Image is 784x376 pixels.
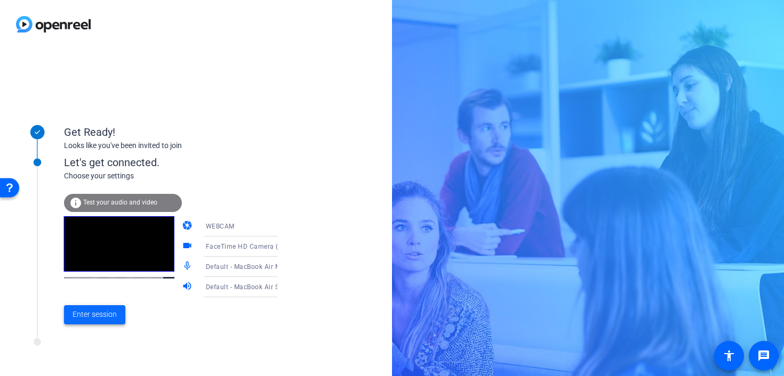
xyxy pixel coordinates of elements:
button: Enter session [64,305,125,324]
div: Let's get connected. [64,154,299,170]
mat-icon: message [757,349,770,362]
span: Default - MacBook Air Speakers (Built-in) [206,282,332,291]
span: WEBCAM [206,223,235,230]
div: Looks like you've been invited to join [64,140,277,151]
span: Default - MacBook Air Microphone (Built-in) [206,262,341,271]
span: Enter session [73,309,117,320]
span: Test your audio and video [83,199,157,206]
div: Get Ready! [64,124,277,140]
mat-icon: videocam [182,240,195,253]
div: Choose your settings [64,170,299,182]
mat-icon: accessibility [723,349,735,362]
mat-icon: camera [182,220,195,233]
mat-icon: info [69,197,82,209]
span: FaceTime HD Camera (5B00:3AA6) [206,242,316,250]
mat-icon: volume_up [182,281,195,293]
mat-icon: mic_none [182,260,195,273]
